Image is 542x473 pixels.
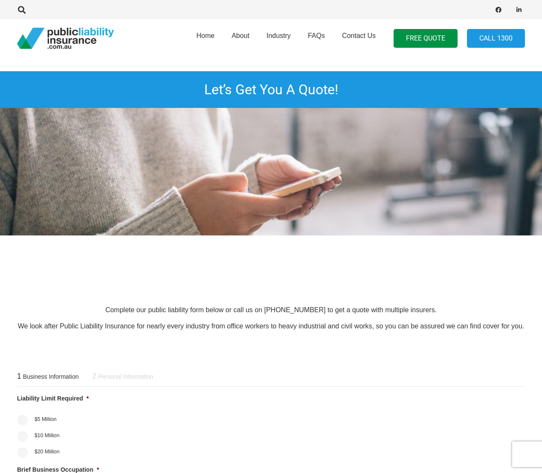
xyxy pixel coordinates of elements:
span: 2 [92,372,96,381]
span: Home [196,32,214,39]
a: Home [188,17,223,60]
a: Search [13,6,30,14]
a: pli_logotransparent [17,28,114,49]
img: lloyds [284,235,327,278]
label: $20 Million [35,448,60,456]
img: zurich [194,235,236,278]
a: About [223,17,258,60]
span: Business Information [23,373,79,381]
img: steadfast [465,235,507,278]
span: 1 [17,372,21,381]
a: FAQs [299,17,333,60]
p: We look after Public Liability Insurance for nearly every industry from office workers to heavy i... [17,322,525,331]
label: $5 Million [35,415,57,423]
a: FREE QUOTE [394,29,458,48]
span: FAQs [308,32,325,39]
span: Contact Us [342,32,376,39]
img: protecsure [104,235,146,278]
label: $10 Million [35,432,60,439]
label: Liability Limit Required [17,395,89,402]
a: Call 1300 [467,29,525,48]
img: aig [374,235,417,278]
a: Contact Us [333,17,384,60]
span: Industry [267,32,291,39]
a: Facebook [493,4,504,16]
span: Personal Information [98,373,153,381]
a: LinkedIn [513,4,525,16]
p: Complete our public liability form below or call us on [PHONE_NUMBER] to get a quote with multipl... [17,305,525,315]
a: Industry [258,17,299,60]
span: About [232,32,249,39]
